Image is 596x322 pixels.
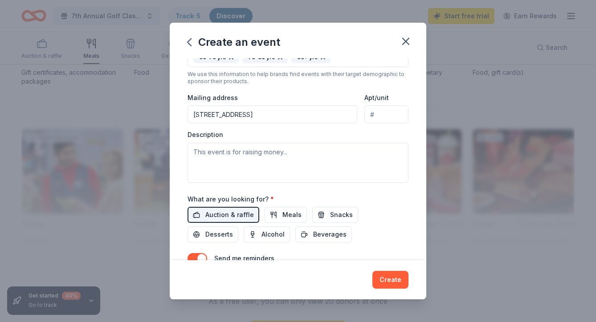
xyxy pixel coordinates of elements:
[282,209,302,220] span: Meals
[295,226,352,242] button: Beverages
[188,226,238,242] button: Desserts
[313,229,347,240] span: Beverages
[214,254,274,262] label: Send me reminders
[188,105,357,123] input: Enter a US address
[364,105,408,123] input: #
[188,207,259,223] button: Auction & raffle
[205,229,233,240] span: Desserts
[244,226,290,242] button: Alcohol
[330,209,353,220] span: Snacks
[261,229,285,240] span: Alcohol
[188,93,238,102] label: Mailing address
[372,271,408,289] button: Create
[188,130,223,139] label: Description
[265,207,307,223] button: Meals
[312,207,358,223] button: Snacks
[188,71,408,85] div: We use this information to help brands find events with their target demographic to sponsor their...
[188,35,280,49] div: Create an event
[205,209,254,220] span: Auction & raffle
[188,195,274,204] label: What are you looking for?
[364,93,389,102] label: Apt/unit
